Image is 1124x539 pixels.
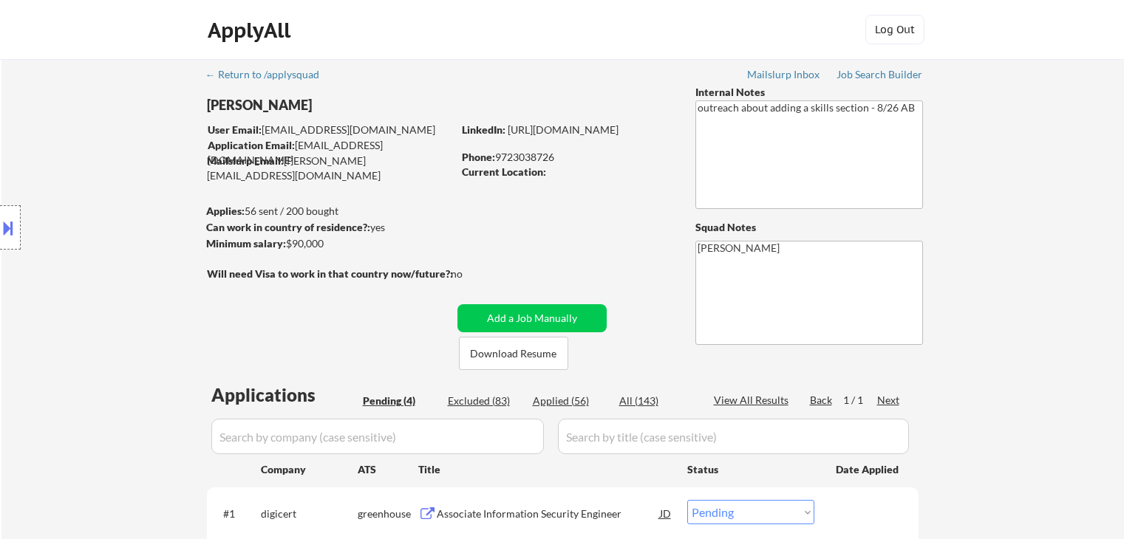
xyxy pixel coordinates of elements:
[206,220,448,235] div: yes
[211,419,544,454] input: Search by company (case sensitive)
[451,267,493,281] div: no
[462,150,671,165] div: 9723038726
[261,462,358,477] div: Company
[211,386,358,404] div: Applications
[837,69,923,80] div: Job Search Builder
[363,394,437,408] div: Pending (4)
[205,69,333,80] div: ← Return to /applysquad
[223,507,249,521] div: #1
[459,337,568,370] button: Download Resume
[261,507,358,521] div: digicert
[358,462,418,477] div: ATS
[810,393,834,408] div: Back
[448,394,522,408] div: Excluded (83)
[206,204,452,219] div: 56 sent / 200 bought
[462,151,495,163] strong: Phone:
[695,220,923,235] div: Squad Notes
[207,267,453,280] strong: Will need Visa to work in that country now/future?:
[508,123,619,136] a: [URL][DOMAIN_NAME]
[837,69,923,83] a: Job Search Builder
[747,69,821,83] a: Mailslurp Inbox
[437,507,660,521] div: Associate Information Security Engineer
[206,236,452,251] div: $90,000
[208,18,295,43] div: ApplyAll
[695,85,923,100] div: Internal Notes
[687,456,814,482] div: Status
[747,69,821,80] div: Mailslurp Inbox
[457,304,607,332] button: Add a Job Manually
[836,462,901,477] div: Date Applied
[843,393,877,408] div: 1 / 1
[205,69,333,83] a: ← Return to /applysquad
[358,507,418,521] div: greenhouse
[558,419,909,454] input: Search by title (case sensitive)
[658,500,673,526] div: JD
[208,138,452,167] div: [EMAIL_ADDRESS][DOMAIN_NAME]
[714,393,793,408] div: View All Results
[462,165,546,178] strong: Current Location:
[865,15,924,44] button: Log Out
[619,394,693,408] div: All (143)
[533,394,607,408] div: Applied (56)
[418,462,673,477] div: Title
[207,96,511,114] div: [PERSON_NAME]
[206,221,370,233] strong: Can work in country of residence?:
[208,123,452,137] div: [EMAIL_ADDRESS][DOMAIN_NAME]
[462,123,505,136] strong: LinkedIn:
[207,154,452,182] div: [PERSON_NAME][EMAIL_ADDRESS][DOMAIN_NAME]
[877,393,901,408] div: Next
